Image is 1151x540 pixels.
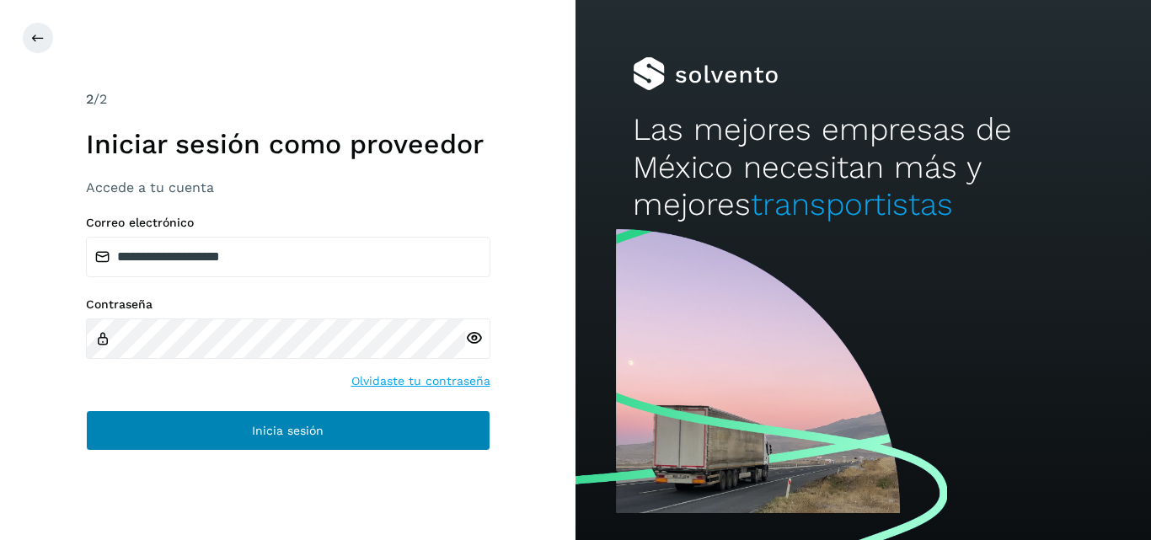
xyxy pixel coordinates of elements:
span: transportistas [751,186,953,222]
a: Olvidaste tu contraseña [351,372,490,390]
span: 2 [86,91,94,107]
span: Inicia sesión [252,425,324,436]
h1: Iniciar sesión como proveedor [86,128,490,160]
button: Inicia sesión [86,410,490,451]
h2: Las mejores empresas de México necesitan más y mejores [633,111,1093,223]
label: Correo electrónico [86,216,490,230]
div: /2 [86,89,490,110]
h3: Accede a tu cuenta [86,179,490,195]
label: Contraseña [86,297,490,312]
